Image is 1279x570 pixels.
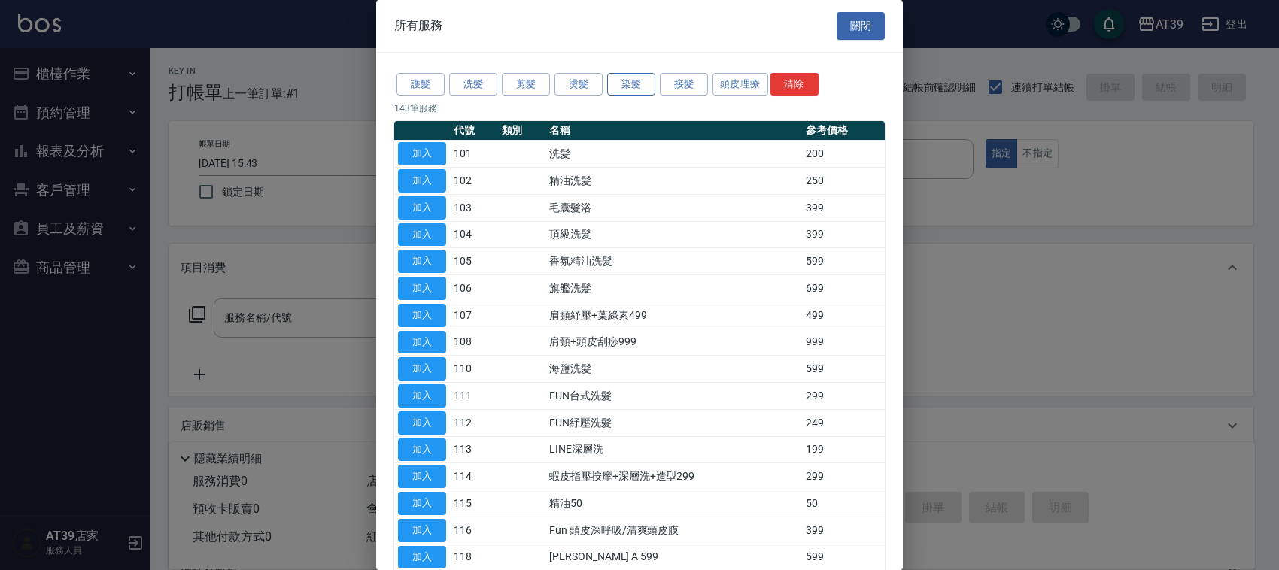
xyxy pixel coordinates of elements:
button: 加入 [398,519,446,542]
td: 香氛精油洗髮 [545,248,802,275]
button: 護髮 [396,73,445,96]
th: 代號 [450,121,498,141]
td: Fun 頭皮深呼吸/清爽頭皮膜 [545,517,802,544]
td: 399 [802,221,885,248]
button: 接髮 [660,73,708,96]
th: 名稱 [545,121,802,141]
td: 肩頸紓壓+葉綠素499 [545,302,802,329]
button: 頭皮理療 [712,73,768,96]
td: 115 [450,490,498,517]
button: 加入 [398,465,446,488]
td: 旗艦洗髮 [545,275,802,302]
span: 所有服務 [394,18,442,33]
button: 加入 [398,277,446,300]
td: 114 [450,463,498,490]
td: 249 [802,409,885,436]
button: 清除 [770,73,819,96]
button: 加入 [398,196,446,220]
td: 110 [450,356,498,383]
th: 類別 [498,121,546,141]
button: 加入 [398,304,446,327]
td: 107 [450,302,498,329]
td: 101 [450,141,498,168]
td: 499 [802,302,885,329]
td: 肩頸+頭皮刮痧999 [545,329,802,356]
button: 加入 [398,250,446,273]
td: FUN台式洗髮 [545,383,802,410]
button: 加入 [398,438,446,462]
td: 頂級洗髮 [545,221,802,248]
td: 299 [802,383,885,410]
td: 毛囊髮浴 [545,194,802,221]
button: 關閉 [837,12,885,40]
td: 105 [450,248,498,275]
td: 599 [802,356,885,383]
td: 111 [450,383,498,410]
td: 699 [802,275,885,302]
td: 112 [450,409,498,436]
td: 精油50 [545,490,802,517]
td: 399 [802,517,885,544]
button: 加入 [398,411,446,435]
button: 燙髮 [554,73,603,96]
td: 250 [802,168,885,195]
button: 加入 [398,331,446,354]
td: 199 [802,436,885,463]
td: 海鹽洗髮 [545,356,802,383]
td: LINE深層洗 [545,436,802,463]
button: 加入 [398,492,446,515]
td: 599 [802,248,885,275]
td: 108 [450,329,498,356]
td: 102 [450,168,498,195]
button: 加入 [398,169,446,193]
button: 加入 [398,384,446,408]
td: 蝦皮指壓按摩+深層洗+造型299 [545,463,802,490]
button: 加入 [398,223,446,247]
td: 106 [450,275,498,302]
td: 200 [802,141,885,168]
td: 50 [802,490,885,517]
td: 洗髮 [545,141,802,168]
td: 399 [802,194,885,221]
th: 參考價格 [802,121,885,141]
td: 103 [450,194,498,221]
button: 剪髮 [502,73,550,96]
td: 104 [450,221,498,248]
td: 116 [450,517,498,544]
button: 洗髮 [449,73,497,96]
button: 加入 [398,142,446,165]
button: 染髮 [607,73,655,96]
td: FUN紓壓洗髮 [545,409,802,436]
td: 113 [450,436,498,463]
button: 加入 [398,546,446,569]
td: 299 [802,463,885,490]
td: 精油洗髮 [545,168,802,195]
td: 999 [802,329,885,356]
button: 加入 [398,357,446,381]
p: 143 筆服務 [394,102,885,115]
